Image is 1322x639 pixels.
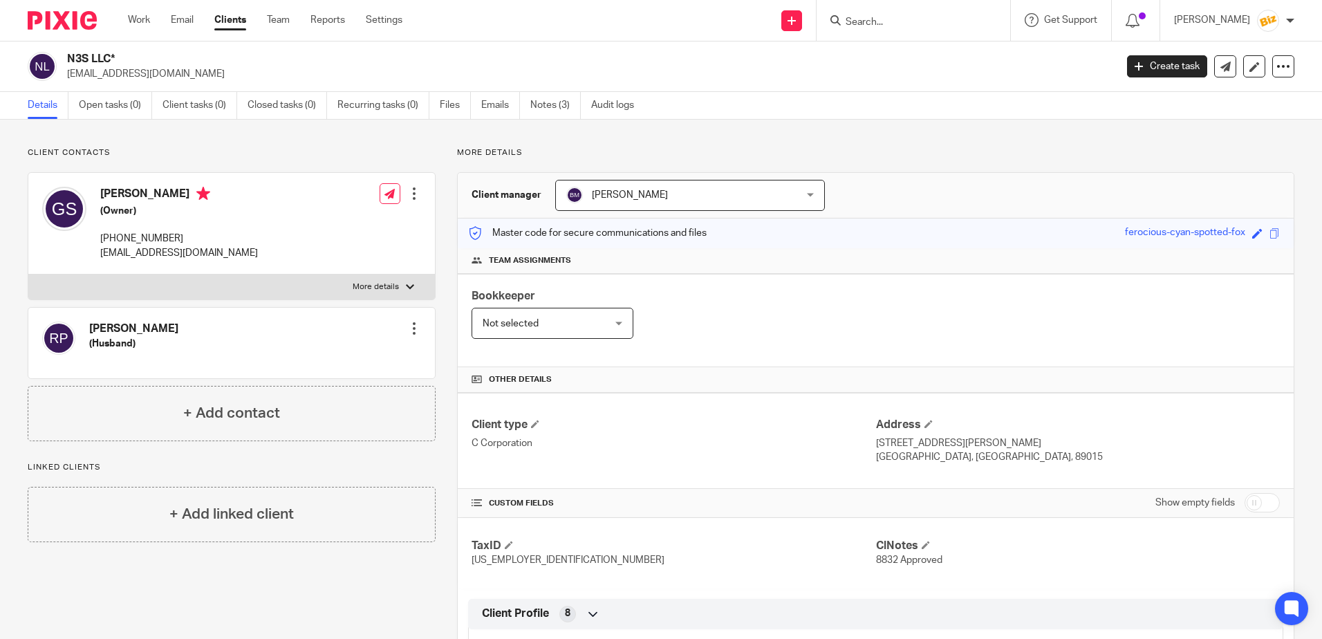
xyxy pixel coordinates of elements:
[214,13,246,27] a: Clients
[196,187,210,201] i: Primary
[591,92,644,119] a: Audit logs
[337,92,429,119] a: Recurring tasks (0)
[481,92,520,119] a: Emails
[100,204,258,218] h5: (Owner)
[162,92,237,119] a: Client tasks (0)
[67,67,1106,81] p: [EMAIL_ADDRESS][DOMAIN_NAME]
[100,232,258,246] p: [PHONE_NUMBER]
[530,92,581,119] a: Notes (3)
[468,226,707,240] p: Master code for secure communications and files
[440,92,471,119] a: Files
[169,503,294,525] h4: + Add linked client
[1257,10,1279,32] img: siteIcon.png
[100,187,258,204] h4: [PERSON_NAME]
[310,13,345,27] a: Reports
[489,374,552,385] span: Other details
[1174,13,1250,27] p: [PERSON_NAME]
[876,539,1280,553] h4: ClNotes
[592,190,668,200] span: [PERSON_NAME]
[171,13,194,27] a: Email
[876,450,1280,464] p: [GEOGRAPHIC_DATA], [GEOGRAPHIC_DATA], 89015
[876,555,942,565] span: 8832 Approved
[1127,55,1207,77] a: Create task
[1044,15,1097,25] span: Get Support
[472,418,875,432] h4: Client type
[267,13,290,27] a: Team
[183,402,280,424] h4: + Add contact
[472,188,541,202] h3: Client manager
[566,187,583,203] img: svg%3E
[1155,496,1235,510] label: Show empty fields
[1125,225,1245,241] div: ferocious-cyan-spotted-fox
[67,52,898,66] h2: N3S LLC*
[28,92,68,119] a: Details
[28,147,436,158] p: Client contacts
[844,17,969,29] input: Search
[353,281,399,293] p: More details
[489,255,571,266] span: Team assignments
[565,606,570,620] span: 8
[42,322,75,355] img: svg%3E
[483,319,539,328] span: Not selected
[472,539,875,553] h4: TaxID
[79,92,152,119] a: Open tasks (0)
[89,322,178,336] h4: [PERSON_NAME]
[876,436,1280,450] p: [STREET_ADDRESS][PERSON_NAME]
[28,11,97,30] img: Pixie
[472,498,875,509] h4: CUSTOM FIELDS
[248,92,327,119] a: Closed tasks (0)
[100,246,258,260] p: [EMAIL_ADDRESS][DOMAIN_NAME]
[472,290,535,302] span: Bookkeeper
[366,13,402,27] a: Settings
[457,147,1294,158] p: More details
[472,555,664,565] span: [US_EMPLOYER_IDENTIFICATION_NUMBER]
[472,436,875,450] p: C Corporation
[28,462,436,473] p: Linked clients
[28,52,57,81] img: svg%3E
[42,187,86,231] img: svg%3E
[482,606,549,621] span: Client Profile
[89,337,178,351] h5: (Husband)
[876,418,1280,432] h4: Address
[128,13,150,27] a: Work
